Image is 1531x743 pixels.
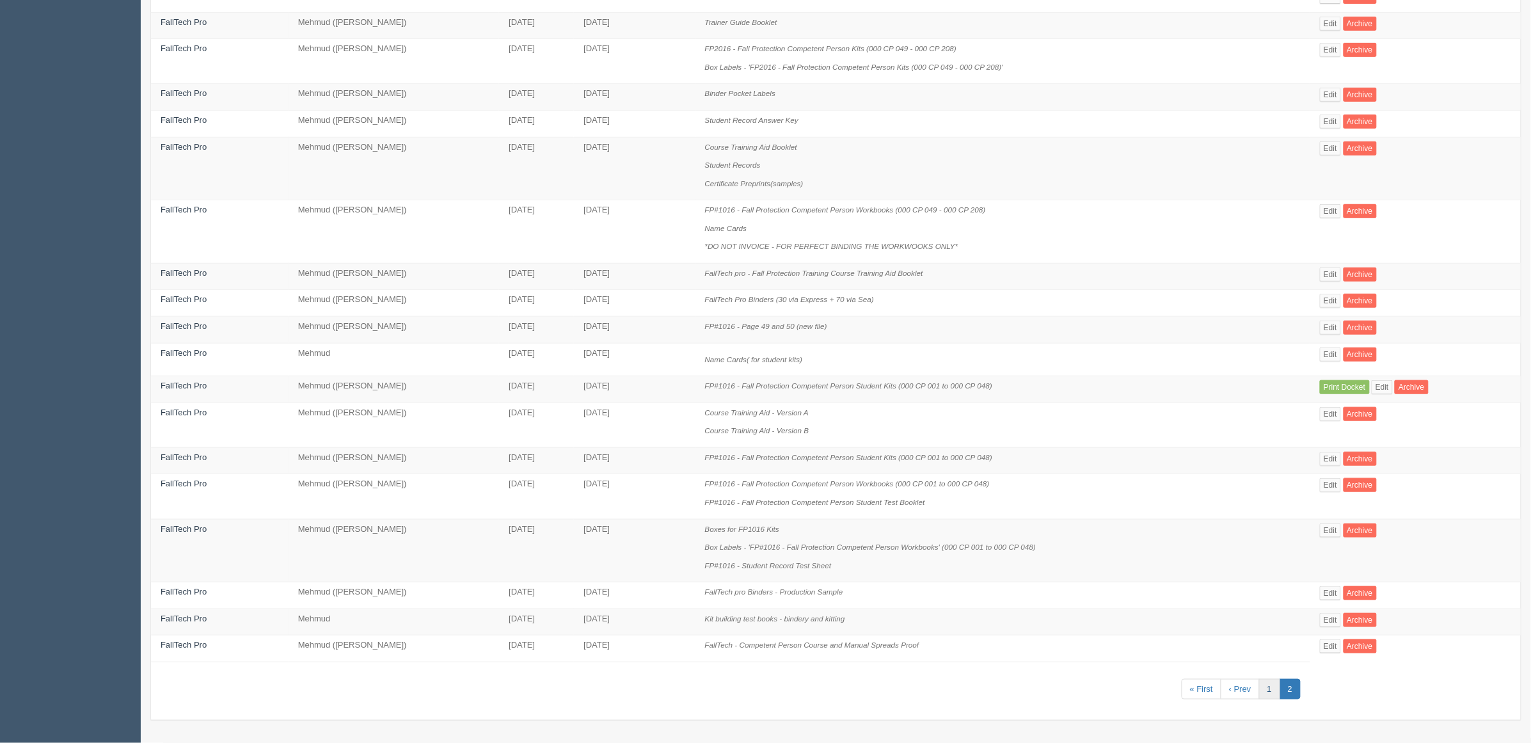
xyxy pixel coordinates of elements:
[161,479,207,488] a: FallTech Pro
[705,269,923,277] i: FallTech pro - Fall Protection Training Course Training Aid Booklet
[499,200,574,264] td: [DATE]
[705,89,775,97] i: Binder Pocket Labels
[289,635,500,662] td: Mehmud ([PERSON_NAME])
[1344,141,1377,156] a: Archive
[574,474,695,519] td: [DATE]
[574,343,695,376] td: [DATE]
[574,263,695,290] td: [DATE]
[574,447,695,474] td: [DATE]
[499,376,574,403] td: [DATE]
[1320,204,1341,218] a: Edit
[1259,679,1280,700] a: 1
[161,348,207,358] a: FallTech Pro
[161,614,207,623] a: FallTech Pro
[1344,43,1377,57] a: Archive
[705,116,798,124] i: Student Record Answer Key
[705,44,956,52] i: FP2016 - Fall Protection Competent Person Kits (000 CP 049 - 000 CP 208)
[161,205,207,214] a: FallTech Pro
[705,295,874,303] i: FallTech Pro Binders (30 via Express + 70 via Sea)
[161,640,207,650] a: FallTech Pro
[1344,452,1377,466] a: Archive
[289,263,500,290] td: Mehmud ([PERSON_NAME])
[161,321,207,331] a: FallTech Pro
[289,403,500,447] td: Mehmud ([PERSON_NAME])
[161,115,207,125] a: FallTech Pro
[574,582,695,609] td: [DATE]
[705,426,809,435] i: Course Training Aid - Version B
[705,143,797,151] i: Course Training Aid Booklet
[499,110,574,137] td: [DATE]
[499,447,574,474] td: [DATE]
[574,290,695,317] td: [DATE]
[705,561,832,570] i: FP#1016 - Student Record Test Sheet
[289,110,500,137] td: Mehmud ([PERSON_NAME])
[1344,268,1377,282] a: Archive
[161,524,207,534] a: FallTech Pro
[705,63,1003,71] i: Box Labels - 'FP2016 - Fall Protection Competent Person Kits (000 CP 049 - 000 CP 208)'
[1344,407,1377,421] a: Archive
[1344,586,1377,600] a: Archive
[574,12,695,39] td: [DATE]
[1320,523,1341,538] a: Edit
[705,587,843,596] i: FallTech pro Binders - Production Sample
[1320,88,1341,102] a: Edit
[161,294,207,304] a: FallTech Pro
[705,242,958,250] i: *DO NOT INVOICE - FOR PERFECT BINDING THE WORKWOOKS ONLY*
[499,474,574,519] td: [DATE]
[499,290,574,317] td: [DATE]
[1320,17,1341,31] a: Edit
[1320,613,1341,627] a: Edit
[1320,321,1341,335] a: Edit
[1320,294,1341,308] a: Edit
[161,452,207,462] a: FallTech Pro
[289,317,500,344] td: Mehmud ([PERSON_NAME])
[1320,407,1341,421] a: Edit
[574,137,695,200] td: [DATE]
[1320,478,1341,492] a: Edit
[705,498,925,506] i: FP#1016 - Fall Protection Competent Person Student Test Booklet
[574,376,695,403] td: [DATE]
[289,376,500,403] td: Mehmud ([PERSON_NAME])
[705,205,986,214] i: FP#1016 - Fall Protection Competent Person Workbooks (000 CP 049 - 000 CP 208)
[705,641,919,649] i: FallTech - Competent Person Course and Manual Spreads Proof
[705,322,827,330] i: FP#1016 - Page 49 and 50 (new file)
[574,84,695,111] td: [DATE]
[289,39,500,84] td: Mehmud ([PERSON_NAME])
[289,200,500,264] td: Mehmud ([PERSON_NAME])
[1320,639,1341,653] a: Edit
[499,84,574,111] td: [DATE]
[705,614,845,623] i: Kit building test books - bindery and kitting
[161,587,207,596] a: FallTech Pro
[1280,679,1301,700] a: 2
[1344,88,1377,102] a: Archive
[289,519,500,582] td: Mehmud ([PERSON_NAME])
[705,18,777,26] i: Trainer Guide Booklet
[289,137,500,200] td: Mehmud ([PERSON_NAME])
[161,88,207,98] a: FallTech Pro
[499,12,574,39] td: [DATE]
[1344,204,1377,218] a: Archive
[289,84,500,111] td: Mehmud ([PERSON_NAME])
[705,453,992,461] i: FP#1016 - Fall Protection Competent Person Student Kits (000 CP 001 to 000 CP 048)
[289,474,500,519] td: Mehmud ([PERSON_NAME])
[705,161,761,169] i: Student Records
[705,525,779,533] i: Boxes for FP1016 Kits
[1344,523,1377,538] a: Archive
[289,582,500,609] td: Mehmud ([PERSON_NAME])
[574,519,695,582] td: [DATE]
[1344,115,1377,129] a: Archive
[1320,115,1341,129] a: Edit
[705,224,747,232] i: Name Cards
[499,635,574,662] td: [DATE]
[289,447,500,474] td: Mehmud ([PERSON_NAME])
[1344,321,1377,335] a: Archive
[499,609,574,635] td: [DATE]
[1344,17,1377,31] a: Archive
[1395,380,1428,394] a: Archive
[1320,348,1341,362] a: Edit
[1344,613,1377,627] a: Archive
[1344,348,1377,362] a: Archive
[574,200,695,264] td: [DATE]
[705,408,809,417] i: Course Training Aid - Version A
[161,408,207,417] a: FallTech Pro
